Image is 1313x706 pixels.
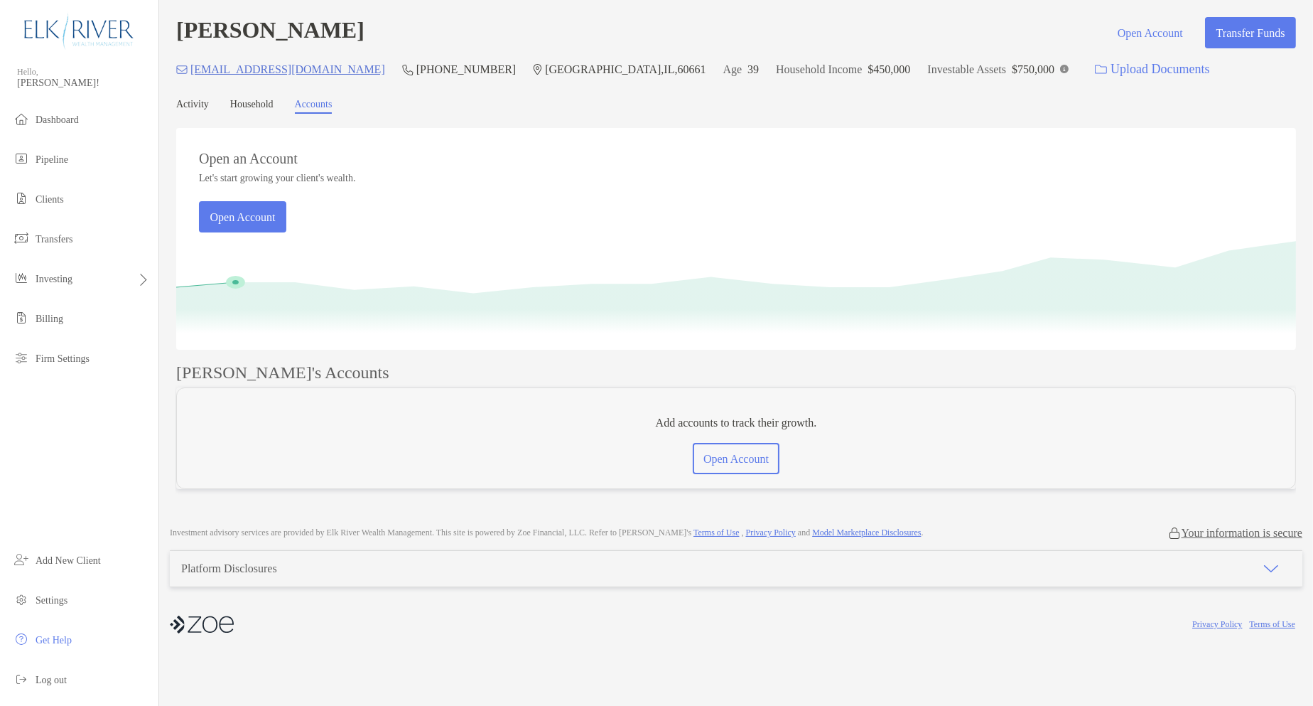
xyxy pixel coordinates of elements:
[13,551,30,568] img: add_new_client icon
[181,562,277,575] div: Platform Disclosures
[295,99,333,114] a: Accounts
[36,274,72,284] span: Investing
[199,201,286,232] button: Open Account
[402,64,414,75] img: Phone Icon
[190,60,385,78] p: [EMAIL_ADDRESS][DOMAIN_NAME]
[1086,54,1219,85] a: Upload Documents
[230,99,274,114] a: Household
[13,110,30,127] img: dashboard icon
[176,17,364,48] h4: [PERSON_NAME]
[199,173,355,184] p: Let's start growing your client's wealth.
[170,609,234,641] img: company logo
[1012,60,1054,78] p: $750,000
[36,314,63,324] span: Billing
[812,528,921,537] a: Model Marketplace Disclosures
[746,528,796,537] a: Privacy Policy
[36,595,67,606] span: Settings
[13,631,30,648] img: get-help icon
[416,60,516,78] p: [PHONE_NUMBER]
[776,60,862,78] p: Household Income
[36,353,90,364] span: Firm Settings
[693,443,780,474] button: Open Account
[176,99,209,114] a: Activity
[170,528,924,538] p: Investment advisory services are provided by Elk River Wealth Management . This site is powered b...
[36,234,72,245] span: Transfers
[36,675,67,685] span: Log out
[723,60,742,78] p: Age
[868,60,910,78] p: $450,000
[13,190,30,207] img: clients icon
[1182,526,1302,540] p: Your information is secure
[36,154,68,165] span: Pipeline
[13,269,30,287] img: investing icon
[1060,65,1069,73] img: Info Icon
[13,150,30,167] img: pipeline icon
[36,114,79,125] span: Dashboard
[1192,619,1242,629] a: Privacy Policy
[1205,17,1296,48] button: Transfer Funds
[13,230,30,247] img: transfers icon
[545,60,706,78] p: [GEOGRAPHIC_DATA] , IL , 60661
[13,309,30,326] img: billing icon
[199,151,298,167] h3: Open an Account
[176,65,188,74] img: Email Icon
[17,6,141,57] img: Zoe Logo
[693,528,739,537] a: Terms of Use
[747,60,759,78] p: 39
[36,555,101,566] span: Add New Client
[1106,17,1194,48] button: Open Account
[656,414,817,432] p: Add accounts to track their growth.
[13,349,30,366] img: firm-settings icon
[13,670,30,688] img: logout icon
[1263,560,1280,577] img: icon arrow
[176,364,389,382] p: [PERSON_NAME]'s Accounts
[13,591,30,608] img: settings icon
[533,64,542,75] img: Location Icon
[1095,65,1107,75] img: button icon
[36,194,64,205] span: Clients
[927,60,1006,78] p: Investable Assets
[17,77,150,89] span: [PERSON_NAME]!
[36,635,72,646] span: Get Help
[1250,619,1295,629] a: Terms of Use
